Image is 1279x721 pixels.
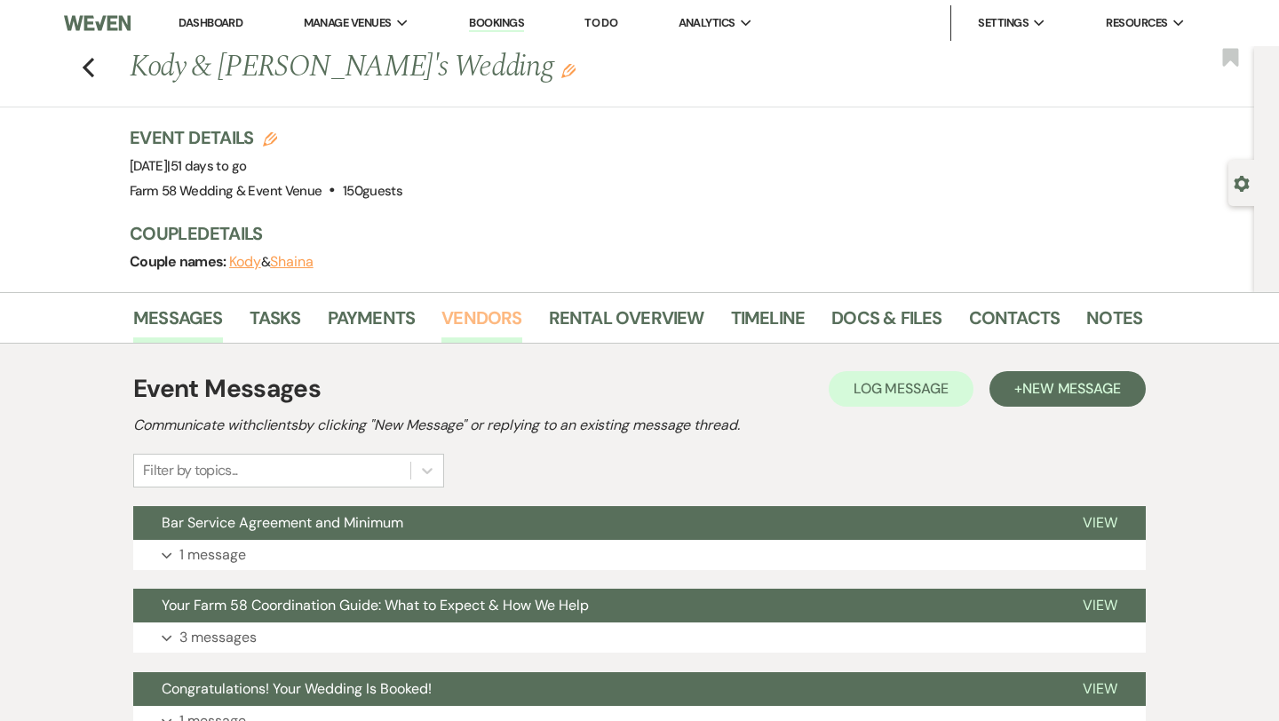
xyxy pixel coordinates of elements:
span: [DATE] [130,157,246,175]
span: Manage Venues [304,14,392,32]
button: Congratulations! Your Wedding Is Booked! [133,672,1054,706]
span: View [1083,596,1117,614]
a: Messages [133,304,223,343]
button: Kody [229,255,261,269]
span: Log Message [854,379,949,398]
button: Your Farm 58 Coordination Guide: What to Expect & How We Help [133,589,1054,622]
span: | [167,157,246,175]
h3: Couple Details [130,221,1124,246]
a: Notes [1086,304,1142,343]
span: New Message [1022,379,1121,398]
button: 1 message [133,540,1146,570]
h1: Kody & [PERSON_NAME]'s Wedding [130,46,925,89]
a: Dashboard [179,15,242,30]
a: To Do [584,15,617,30]
a: Timeline [731,304,806,343]
a: Payments [328,304,416,343]
span: View [1083,513,1117,532]
p: 3 messages [179,626,257,649]
button: Open lead details [1234,174,1250,191]
a: Contacts [969,304,1061,343]
span: 51 days to go [171,157,247,175]
h2: Communicate with clients by clicking "New Message" or replying to an existing message thread. [133,415,1146,436]
div: Filter by topics... [143,460,238,481]
a: Tasks [250,304,301,343]
span: Congratulations! Your Wedding Is Booked! [162,679,432,698]
a: Rental Overview [549,304,704,343]
span: View [1083,679,1117,698]
span: Couple names: [130,252,229,271]
span: Settings [978,14,1029,32]
h3: Event Details [130,125,402,150]
p: 1 message [179,543,246,566]
button: +New Message [989,371,1146,407]
span: Farm 58 Wedding & Event Venue [130,182,322,200]
h1: Event Messages [133,370,321,408]
span: Your Farm 58 Coordination Guide: What to Expect & How We Help [162,596,589,614]
span: Bar Service Agreement and Minimum [162,513,403,532]
button: View [1054,672,1146,706]
button: View [1054,589,1146,622]
span: 150 guests [343,182,402,200]
button: Bar Service Agreement and Minimum [133,506,1054,540]
a: Vendors [441,304,521,343]
a: Bookings [469,15,524,32]
span: & [229,253,314,271]
button: 3 messages [133,622,1146,653]
span: Resources [1106,14,1167,32]
a: Docs & Files [831,304,941,343]
span: Analytics [679,14,735,32]
button: Log Message [829,371,973,407]
button: Shaina [270,255,314,269]
button: View [1054,506,1146,540]
img: Weven Logo [64,4,131,42]
button: Edit [561,62,576,78]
